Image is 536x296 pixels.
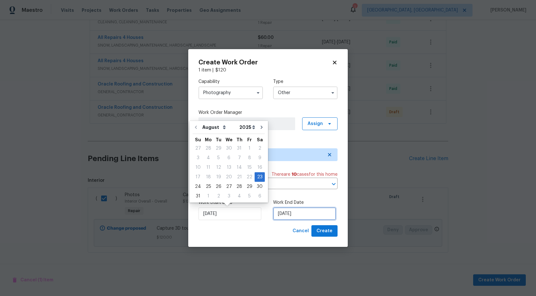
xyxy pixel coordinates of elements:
[244,153,255,163] div: Fri Aug 08 2025
[203,173,213,181] div: 18
[244,191,255,201] div: Fri Sep 05 2025
[257,137,263,142] abbr: Saturday
[198,140,338,147] label: Trade Partner
[234,192,244,201] div: 4
[234,182,244,191] div: 28
[203,182,213,191] div: 25
[193,173,203,181] div: 17
[193,182,203,191] div: Sun Aug 24 2025
[193,153,203,162] div: 3
[193,144,203,153] div: Sun Jul 27 2025
[224,163,234,172] div: Wed Aug 13 2025
[224,172,234,182] div: Wed Aug 20 2025
[213,144,224,153] div: Tue Jul 29 2025
[213,153,224,163] div: Tue Aug 05 2025
[329,89,337,97] button: Show options
[203,153,213,162] div: 4
[255,182,265,191] div: 30
[193,163,203,172] div: Sun Aug 10 2025
[234,144,244,153] div: Thu Jul 31 2025
[255,144,265,153] div: Sat Aug 02 2025
[234,144,244,153] div: 31
[203,192,213,201] div: 1
[213,172,224,182] div: Tue Aug 19 2025
[224,182,234,191] div: 27
[247,137,252,142] abbr: Friday
[244,163,255,172] div: Fri Aug 15 2025
[244,182,255,191] div: Fri Aug 29 2025
[224,153,234,162] div: 6
[193,182,203,191] div: 24
[255,192,265,201] div: 6
[244,173,255,181] div: 22
[234,191,244,201] div: Thu Sep 04 2025
[273,86,338,99] input: Select...
[198,78,263,85] label: Capability
[216,137,221,142] abbr: Tuesday
[193,191,203,201] div: Sun Aug 31 2025
[203,153,213,163] div: Mon Aug 04 2025
[224,191,234,201] div: Wed Sep 03 2025
[203,191,213,201] div: Mon Sep 01 2025
[198,67,338,73] div: 1 item |
[255,153,265,163] div: Sat Aug 09 2025
[224,144,234,153] div: 30
[234,153,244,163] div: Thu Aug 07 2025
[255,173,265,181] div: 23
[244,144,255,153] div: Fri Aug 01 2025
[198,59,332,66] h2: Create Work Order
[224,173,234,181] div: 20
[273,78,338,85] label: Type
[290,225,311,237] button: Cancel
[224,163,234,172] div: 13
[272,171,338,178] span: There are case s for this home
[198,207,261,220] input: M/D/YYYY
[308,121,323,127] span: Assign
[203,144,213,153] div: 28
[195,137,201,142] abbr: Sunday
[329,180,338,189] button: Open
[257,121,266,134] button: Go to next month
[203,144,213,153] div: Mon Jul 28 2025
[224,153,234,163] div: Wed Aug 06 2025
[191,121,201,134] button: Go to previous month
[224,144,234,153] div: Wed Jul 30 2025
[193,153,203,163] div: Sun Aug 03 2025
[203,163,213,172] div: Mon Aug 11 2025
[193,144,203,153] div: 27
[213,163,224,172] div: Tue Aug 12 2025
[293,227,309,235] span: Cancel
[226,137,233,142] abbr: Wednesday
[255,153,265,162] div: 9
[234,182,244,191] div: Thu Aug 28 2025
[203,182,213,191] div: Mon Aug 25 2025
[193,172,203,182] div: Sun Aug 17 2025
[193,192,203,201] div: 31
[213,173,224,181] div: 19
[236,137,242,142] abbr: Thursday
[213,191,224,201] div: Tue Sep 02 2025
[254,89,262,97] button: Show options
[224,182,234,191] div: Wed Aug 27 2025
[292,172,297,177] span: 10
[193,163,203,172] div: 10
[244,172,255,182] div: Fri Aug 22 2025
[244,182,255,191] div: 29
[201,122,238,132] select: Month
[273,207,336,220] input: M/D/YYYY
[244,163,255,172] div: 15
[273,199,338,206] label: Work End Date
[255,144,265,153] div: 2
[202,121,292,127] span: [PERSON_NAME]
[213,144,224,153] div: 29
[234,172,244,182] div: Thu Aug 21 2025
[244,192,255,201] div: 5
[215,68,226,72] span: $ 120
[244,153,255,162] div: 8
[234,163,244,172] div: 14
[255,191,265,201] div: Sat Sep 06 2025
[255,163,265,172] div: Sat Aug 16 2025
[244,144,255,153] div: 1
[316,227,332,235] span: Create
[255,172,265,182] div: Sat Aug 23 2025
